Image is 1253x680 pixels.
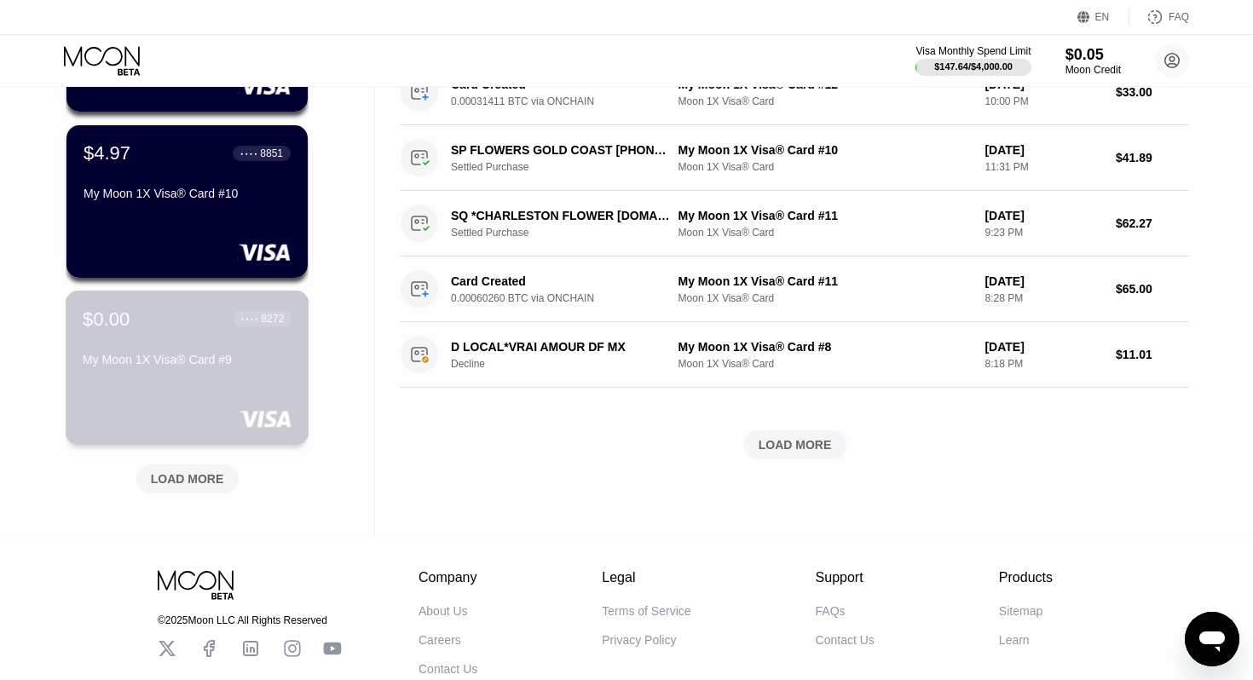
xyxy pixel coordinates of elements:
[401,125,1189,191] div: SP FLOWERS GOLD COAST [PHONE_NUMBER] AUSettled PurchaseMy Moon 1X Visa® Card #10Moon 1X Visa® Car...
[934,61,1013,72] div: $147.64 / $4,000.00
[1185,612,1239,666] iframe: Button to launch messaging window
[240,151,257,156] div: ● ● ● ●
[419,633,461,647] div: Careers
[984,95,1102,107] div: 10:00 PM
[451,340,672,354] div: D LOCAL*VRAI AMOUR DF MX
[1065,46,1121,76] div: $0.05Moon Credit
[984,209,1102,222] div: [DATE]
[261,313,284,325] div: 8272
[678,358,972,370] div: Moon 1X Visa® Card
[816,604,846,618] div: FAQs
[984,227,1102,239] div: 9:23 PM
[999,633,1030,647] div: Learn
[678,340,972,354] div: My Moon 1X Visa® Card #8
[83,308,130,330] div: $0.00
[678,95,972,107] div: Moon 1X Visa® Card
[602,570,690,585] div: Legal
[66,291,308,444] div: $0.00● ● ● ●8272My Moon 1X Visa® Card #9
[451,143,672,157] div: SP FLOWERS GOLD COAST [PHONE_NUMBER] AU
[401,60,1189,125] div: Card Created0.00031411 BTC via ONCHAINMy Moon 1X Visa® Card #12Moon 1X Visa® Card[DATE]10:00 PM$3...
[451,358,689,370] div: Decline
[401,256,1189,322] div: Card Created0.00060260 BTC via ONCHAINMy Moon 1X Visa® Card #11Moon 1X Visa® Card[DATE]8:28 PM$65.00
[984,340,1102,354] div: [DATE]
[451,209,672,222] div: SQ *CHARLESTON FLOWER [DOMAIN_NAME] US
[915,45,1031,76] div: Visa Monthly Spend Limit$147.64/$4,000.00
[984,161,1102,173] div: 11:31 PM
[1116,282,1189,296] div: $65.00
[999,604,1042,618] div: Sitemap
[401,191,1189,256] div: SQ *CHARLESTON FLOWER [DOMAIN_NAME] USSettled PurchaseMy Moon 1X Visa® Card #11Moon 1X Visa® Card...
[83,353,292,366] div: My Moon 1X Visa® Card #9
[602,633,676,647] div: Privacy Policy
[84,142,130,164] div: $4.97
[1116,348,1189,361] div: $11.01
[451,95,689,107] div: 0.00031411 BTC via ONCHAIN
[1129,9,1189,26] div: FAQ
[451,292,689,304] div: 0.00060260 BTC via ONCHAIN
[124,458,251,493] div: LOAD MORE
[1077,9,1129,26] div: EN
[759,437,832,452] div: LOAD MORE
[151,471,224,487] div: LOAD MORE
[1116,151,1189,164] div: $41.89
[678,292,972,304] div: Moon 1X Visa® Card
[419,662,477,676] div: Contact Us
[451,274,672,288] div: Card Created
[816,633,875,647] div: Contact Us
[401,322,1189,388] div: D LOCAL*VRAI AMOUR DF MXDeclineMy Moon 1X Visa® Card #8Moon 1X Visa® Card[DATE]8:18 PM$11.01
[915,45,1031,57] div: Visa Monthly Spend Limit
[678,227,972,239] div: Moon 1X Visa® Card
[451,161,689,173] div: Settled Purchase
[1169,11,1189,23] div: FAQ
[158,614,342,626] div: © 2025 Moon LLC All Rights Reserved
[816,570,875,585] div: Support
[602,604,690,618] div: Terms of Service
[260,147,283,159] div: 8851
[678,209,972,222] div: My Moon 1X Visa® Card #11
[241,316,258,321] div: ● ● ● ●
[419,604,468,618] div: About Us
[84,187,291,200] div: My Moon 1X Visa® Card #10
[678,143,972,157] div: My Moon 1X Visa® Card #10
[1116,85,1189,99] div: $33.00
[401,430,1189,459] div: LOAD MORE
[66,125,308,278] div: $4.97● ● ● ●8851My Moon 1X Visa® Card #10
[1095,11,1110,23] div: EN
[678,274,972,288] div: My Moon 1X Visa® Card #11
[999,570,1053,585] div: Products
[984,274,1102,288] div: [DATE]
[984,143,1102,157] div: [DATE]
[451,227,689,239] div: Settled Purchase
[1065,46,1121,64] div: $0.05
[1116,216,1189,230] div: $62.27
[678,161,972,173] div: Moon 1X Visa® Card
[984,292,1102,304] div: 8:28 PM
[1065,64,1121,76] div: Moon Credit
[419,570,477,585] div: Company
[984,358,1102,370] div: 8:18 PM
